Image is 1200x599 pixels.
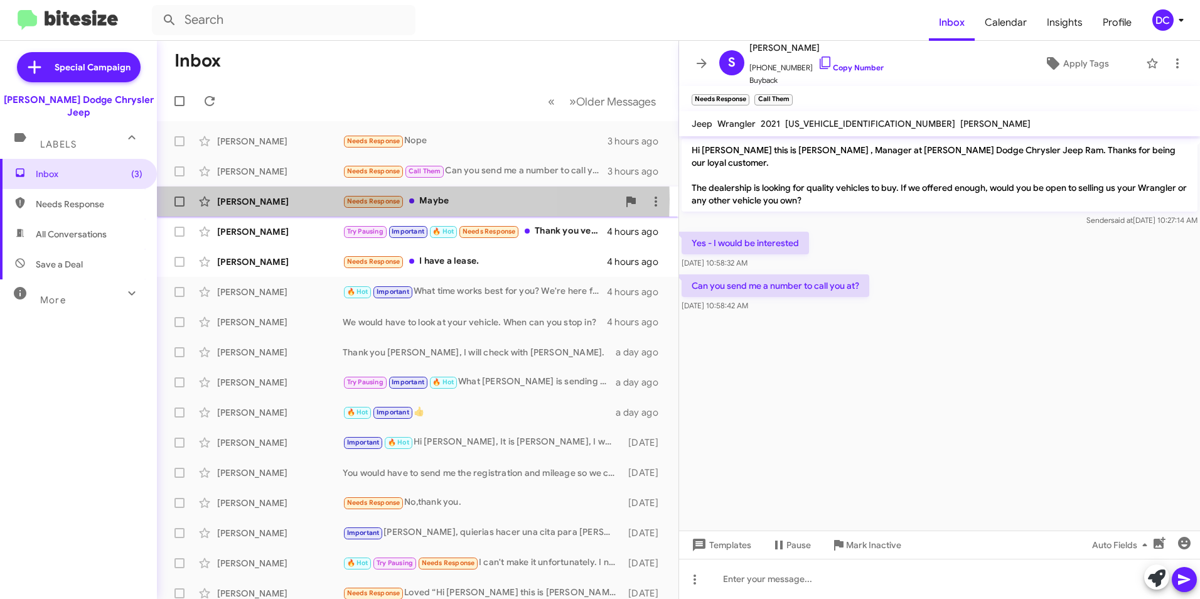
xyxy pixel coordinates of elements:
div: [PERSON_NAME] [217,316,343,328]
div: I have a lease. [343,254,607,269]
div: [PERSON_NAME] [217,165,343,178]
span: Needs Response [347,167,400,175]
div: Can you send me a number to call you at? [343,164,608,178]
span: 🔥 Hot [347,408,368,416]
div: [DATE] [623,557,668,569]
a: Copy Number [818,63,884,72]
div: [PERSON_NAME], quierias hacer una cita para [PERSON_NAME]? [343,526,623,540]
span: said at [1111,215,1133,225]
span: » [569,94,576,109]
span: Needs Response [347,197,400,205]
div: [PERSON_NAME] [217,436,343,449]
div: [PERSON_NAME] [217,557,343,569]
span: Templates [689,534,751,556]
span: « [548,94,555,109]
nav: Page navigation example [541,89,663,114]
button: Mark Inactive [821,534,911,556]
span: [DATE] 10:58:32 AM [682,258,747,267]
h1: Inbox [174,51,221,71]
a: Calendar [975,4,1037,41]
div: 4 hours ago [607,316,668,328]
button: Templates [679,534,761,556]
div: [DATE] [623,527,668,539]
div: [PERSON_NAME] [217,497,343,509]
div: [PERSON_NAME] [217,256,343,268]
span: [DATE] 10:58:42 AM [682,301,748,310]
small: Needs Response [692,94,749,105]
a: Insights [1037,4,1093,41]
small: Call Them [754,94,792,105]
span: Needs Response [347,499,400,507]
div: 4 hours ago [607,225,668,238]
div: Thank you very much [343,224,607,239]
span: [US_VEHICLE_IDENTIFICATION_NUMBER] [785,118,955,129]
div: 3 hours ago [608,165,668,178]
span: Important [392,378,424,386]
a: Special Campaign [17,52,141,82]
div: 4 hours ago [607,286,668,298]
div: Thank you [PERSON_NAME], I will check with [PERSON_NAME]. [343,346,616,359]
p: Can you send me a number to call you at? [682,274,869,297]
div: Hi [PERSON_NAME], It is [PERSON_NAME], I wanted to get back to you. We have looked at the numbers... [343,435,623,450]
div: 4 hours ago [607,256,668,268]
button: DC [1142,9,1186,31]
span: [PHONE_NUMBER] [749,55,884,74]
div: [PERSON_NAME] [217,467,343,479]
span: Call Them [409,167,441,175]
div: I can't make it unfortunately. I noticed I have some where to be at noon. We have time let's plan... [343,556,623,570]
div: [PERSON_NAME] [217,225,343,238]
span: Mark Inactive [846,534,901,556]
button: Next [562,89,663,114]
div: [PERSON_NAME] [217,346,343,359]
a: Inbox [929,4,975,41]
span: Inbox [36,168,142,180]
div: 👍 [343,405,616,419]
div: Maybe [343,194,618,208]
span: 🔥 Hot [432,227,454,235]
span: 2021 [761,118,780,129]
span: 🔥 Hot [432,378,454,386]
span: Important [347,529,380,537]
p: Hi [PERSON_NAME] this is [PERSON_NAME] , Manager at [PERSON_NAME] Dodge Chrysler Jeep Ram. Thanks... [682,139,1197,212]
button: Pause [761,534,821,556]
span: Needs Response [347,137,400,145]
div: [PERSON_NAME] [217,376,343,389]
button: Auto Fields [1082,534,1162,556]
button: Previous [540,89,562,114]
span: Needs Response [422,559,475,567]
div: [PERSON_NAME] [217,135,343,148]
div: DC [1152,9,1174,31]
span: Try Pausing [377,559,413,567]
span: Buyback [749,74,884,87]
div: a day ago [616,346,668,359]
span: Needs Response [463,227,516,235]
div: 3 hours ago [608,135,668,148]
span: 🔥 Hot [388,438,409,446]
span: Wrangler [717,118,756,129]
span: 🔥 Hot [347,288,368,296]
span: Important [377,408,409,416]
span: Special Campaign [55,61,131,73]
span: Try Pausing [347,378,383,386]
div: What time works best for you? We're here from 9-6 [343,284,607,299]
p: Yes - I would be interested [682,232,809,254]
div: Nope [343,134,608,148]
div: [PERSON_NAME] [217,195,343,208]
span: All Conversations [36,228,107,240]
div: We would have to look at your vehicle. When can you stop in? [343,316,607,328]
span: S [728,53,736,73]
span: Important [347,438,380,446]
div: You would have to send me the registration and mileage so we can access Jeeps records [343,467,623,479]
span: 🔥 Hot [347,559,368,567]
div: [PERSON_NAME] [217,286,343,298]
button: Apply Tags [1012,52,1140,75]
span: Important [392,227,424,235]
span: Labels [40,139,77,150]
span: [PERSON_NAME] [749,40,884,55]
div: a day ago [616,406,668,419]
div: [DATE] [623,436,668,449]
span: Jeep [692,118,712,129]
div: [DATE] [623,467,668,479]
div: [PERSON_NAME] [217,406,343,419]
span: Apply Tags [1063,52,1109,75]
